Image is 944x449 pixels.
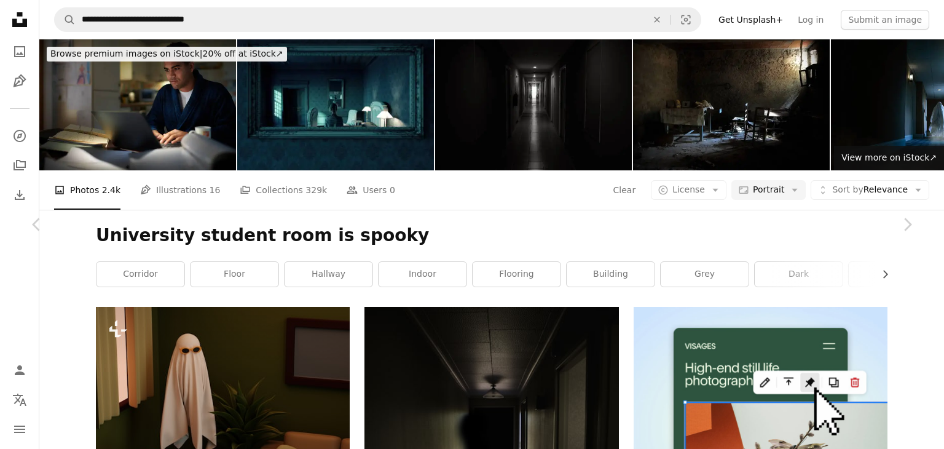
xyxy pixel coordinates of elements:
[671,8,701,31] button: Visual search
[305,183,327,197] span: 329k
[672,185,705,194] span: License
[731,180,806,200] button: Portrait
[870,165,944,284] a: Next
[832,185,863,194] span: Sort by
[50,49,202,58] span: Browse premium images on iStock |
[7,124,32,148] a: Explore
[191,262,278,287] a: floor
[54,7,701,32] form: Find visuals sitewide
[7,69,32,93] a: Illustrations
[96,224,887,247] h1: University student room is spooky
[711,10,790,30] a: Get Unsplash+
[651,180,726,200] button: License
[285,262,372,287] a: hallway
[613,180,637,200] button: Clear
[832,184,908,196] span: Relevance
[811,180,929,200] button: Sort byRelevance
[849,262,937,287] a: door
[661,262,749,287] a: grey
[753,184,784,196] span: Portrait
[790,10,831,30] a: Log in
[435,39,632,170] img: Dark mysterious corridor in building. Door room perspective in lonely quiet building with walkway...
[347,170,395,210] a: Users 0
[7,387,32,412] button: Language
[567,262,655,287] a: building
[39,39,294,69] a: Browse premium images on iStock|20% off at iStock↗
[39,39,236,170] img: studying at home
[7,39,32,64] a: Photos
[210,183,221,197] span: 16
[7,417,32,442] button: Menu
[643,8,671,31] button: Clear
[755,262,843,287] a: dark
[841,153,937,162] span: View more on iStock ↗
[473,262,560,287] a: flooring
[140,170,220,210] a: Illustrations 16
[50,49,283,58] span: 20% off at iStock ↗
[96,262,184,287] a: corridor
[390,183,395,197] span: 0
[379,262,466,287] a: indoor
[834,146,944,170] a: View more on iStock↗
[237,39,434,170] img: Blonde woman with a ponytail in a lit classic bedroom at night seen through mirror. 3D render.
[633,39,830,170] img: Italy- Sicily- Tripi village - old town - little street
[240,170,327,210] a: Collections 329k
[7,358,32,383] a: Log in / Sign up
[841,10,929,30] button: Submit an image
[7,153,32,178] a: Collections
[55,8,76,31] button: Search Unsplash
